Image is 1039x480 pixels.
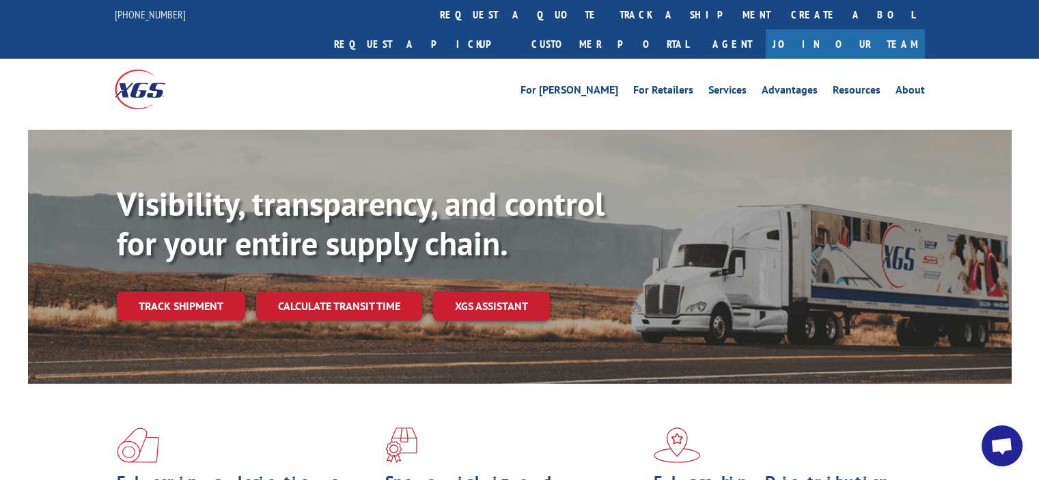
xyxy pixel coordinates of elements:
a: Agent [699,29,766,59]
a: Request a pickup [324,29,521,59]
a: Open chat [982,425,1023,466]
a: Customer Portal [521,29,699,59]
a: For [PERSON_NAME] [521,85,618,100]
a: XGS ASSISTANT [433,292,550,321]
a: For Retailers [633,85,693,100]
a: About [896,85,925,100]
a: Calculate transit time [256,292,422,321]
img: xgs-icon-focused-on-flooring-red [385,427,417,463]
img: xgs-icon-total-supply-chain-intelligence-red [117,427,159,463]
a: Advantages [762,85,818,100]
b: Visibility, transparency, and control for your entire supply chain. [117,182,605,264]
a: [PHONE_NUMBER] [115,8,186,21]
a: Join Our Team [766,29,925,59]
a: Resources [833,85,881,100]
a: Track shipment [117,292,245,320]
img: xgs-icon-flagship-distribution-model-red [654,427,701,463]
a: Services [708,85,747,100]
